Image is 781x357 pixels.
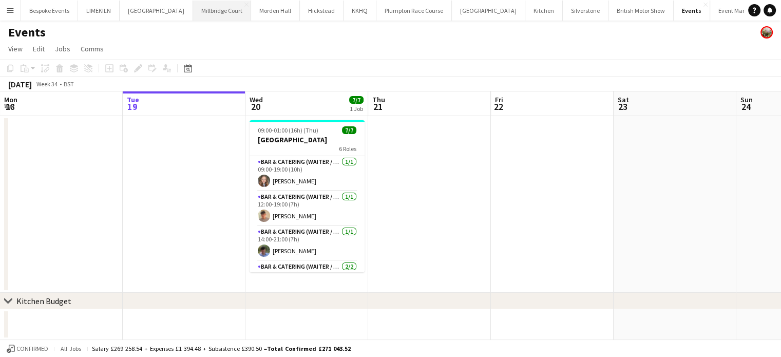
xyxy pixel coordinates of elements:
span: All jobs [59,345,83,352]
button: Millbridge Court [193,1,251,21]
div: [DATE] [8,79,32,89]
span: Jobs [55,44,70,53]
div: BST [64,80,74,88]
a: Jobs [51,42,74,55]
span: Comms [81,44,104,53]
span: 23 [616,101,629,112]
h1: Events [8,25,46,40]
span: Confirmed [16,345,48,352]
span: 7/7 [342,126,356,134]
button: LIMEKILN [78,1,120,21]
span: 7/7 [349,96,364,104]
button: Kitchen [525,1,563,21]
button: KKHQ [344,1,376,21]
button: [GEOGRAPHIC_DATA] [452,1,525,21]
a: Comms [77,42,108,55]
app-job-card: 09:00-01:00 (16h) (Thu)7/7[GEOGRAPHIC_DATA]6 RolesBar & Catering (Waiter / waitress)1/109:00-19:0... [250,120,365,272]
app-card-role: Bar & Catering (Waiter / waitress)2/216:00-21:00 (5h) [250,261,365,311]
span: 6 Roles [339,145,356,153]
span: 22 [493,101,503,112]
app-card-role: Bar & Catering (Waiter / waitress)1/114:00-21:00 (7h)[PERSON_NAME] [250,226,365,261]
span: Sun [740,95,753,104]
span: 19 [125,101,139,112]
button: Bespoke Events [21,1,78,21]
span: 24 [739,101,753,112]
button: Plumpton Race Course [376,1,452,21]
h3: [GEOGRAPHIC_DATA] [250,135,365,144]
button: Silverstone [563,1,608,21]
app-user-avatar: Staffing Manager [760,26,773,39]
button: Morden Hall [251,1,300,21]
span: 09:00-01:00 (16h) (Thu) [258,126,318,134]
button: [GEOGRAPHIC_DATA] [120,1,193,21]
a: View [4,42,27,55]
span: Thu [372,95,385,104]
span: Total Confirmed £271 043.52 [267,345,351,352]
button: Hickstead [300,1,344,21]
span: Sat [618,95,629,104]
span: Mon [4,95,17,104]
a: Edit [29,42,49,55]
span: 20 [248,101,263,112]
span: 21 [371,101,385,112]
app-card-role: Bar & Catering (Waiter / waitress)1/109:00-19:00 (10h)[PERSON_NAME] [250,156,365,191]
span: Edit [33,44,45,53]
button: Event Managers [710,1,769,21]
span: 18 [3,101,17,112]
button: Events [674,1,710,21]
span: View [8,44,23,53]
span: Week 34 [34,80,60,88]
button: Confirmed [5,343,50,354]
div: Kitchen Budget [16,296,71,306]
button: British Motor Show [608,1,674,21]
div: 1 Job [350,105,363,112]
app-card-role: Bar & Catering (Waiter / waitress)1/112:00-19:00 (7h)[PERSON_NAME] [250,191,365,226]
div: Salary £269 258.54 + Expenses £1 394.48 + Subsistence £390.50 = [92,345,351,352]
span: Wed [250,95,263,104]
span: Fri [495,95,503,104]
span: Tue [127,95,139,104]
